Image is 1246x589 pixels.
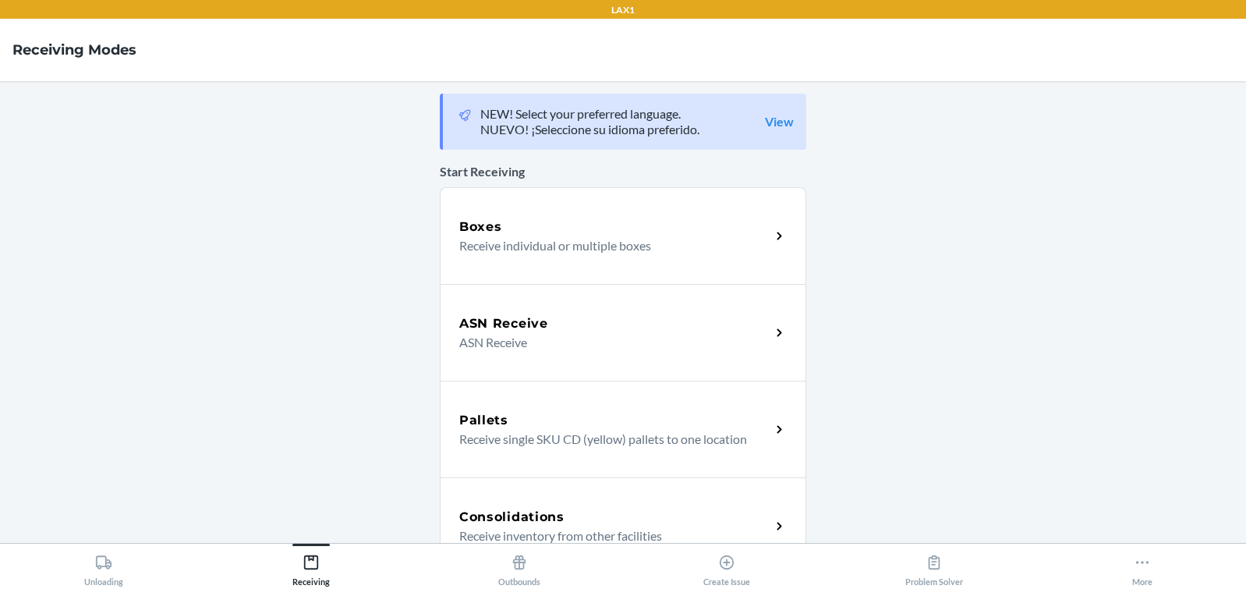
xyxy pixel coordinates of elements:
button: Outbounds [416,544,623,587]
a: ASN ReceiveASN Receive [440,284,806,381]
h5: Consolidations [459,508,565,527]
p: Receive inventory from other facilities [459,527,758,545]
button: Receiving [207,544,415,587]
div: Unloading [84,548,123,587]
p: LAX1 [611,3,635,17]
div: Outbounds [498,548,540,587]
div: Receiving [292,548,330,587]
h4: Receiving Modes [12,40,136,60]
h5: Pallets [459,411,508,430]
div: More [1132,548,1152,587]
a: BoxesReceive individual or multiple boxes [440,187,806,284]
div: Create Issue [703,548,750,587]
button: More [1039,544,1246,587]
p: ASN Receive [459,333,758,352]
p: Receive single SKU CD (yellow) pallets to one location [459,430,758,449]
a: ConsolidationsReceive inventory from other facilities [440,477,806,574]
a: View [765,114,794,130]
p: NUEVO! ¡Seleccione su idioma preferido. [480,122,699,137]
div: Problem Solver [905,548,963,587]
p: NEW! Select your preferred language. [480,106,699,122]
button: Problem Solver [830,544,1038,587]
p: Receive individual or multiple boxes [459,236,758,255]
h5: Boxes [459,218,502,236]
button: Create Issue [623,544,830,587]
p: Start Receiving [440,162,806,181]
h5: ASN Receive [459,314,548,333]
a: PalletsReceive single SKU CD (yellow) pallets to one location [440,381,806,477]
